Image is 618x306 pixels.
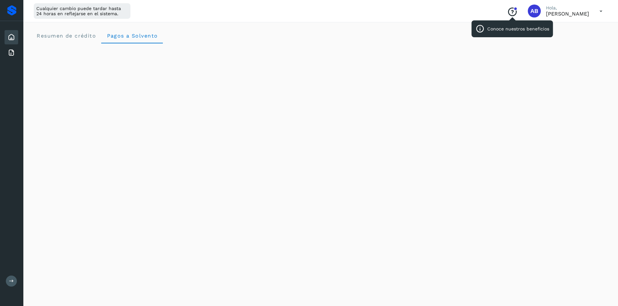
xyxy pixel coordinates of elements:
[5,30,18,44] div: Inicio
[507,12,517,17] a: Conoce nuestros beneficios
[36,33,96,39] span: Resumen de crédito
[106,33,158,39] span: Pagos a Solvento
[34,3,130,19] div: Cualquier cambio puede tardar hasta 24 horas en reflejarse en el sistema.
[546,5,589,11] p: Hola,
[546,11,589,17] p: Ana Belén Acosta
[487,26,549,32] p: Conoce nuestros beneficios
[5,46,18,60] div: Facturas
